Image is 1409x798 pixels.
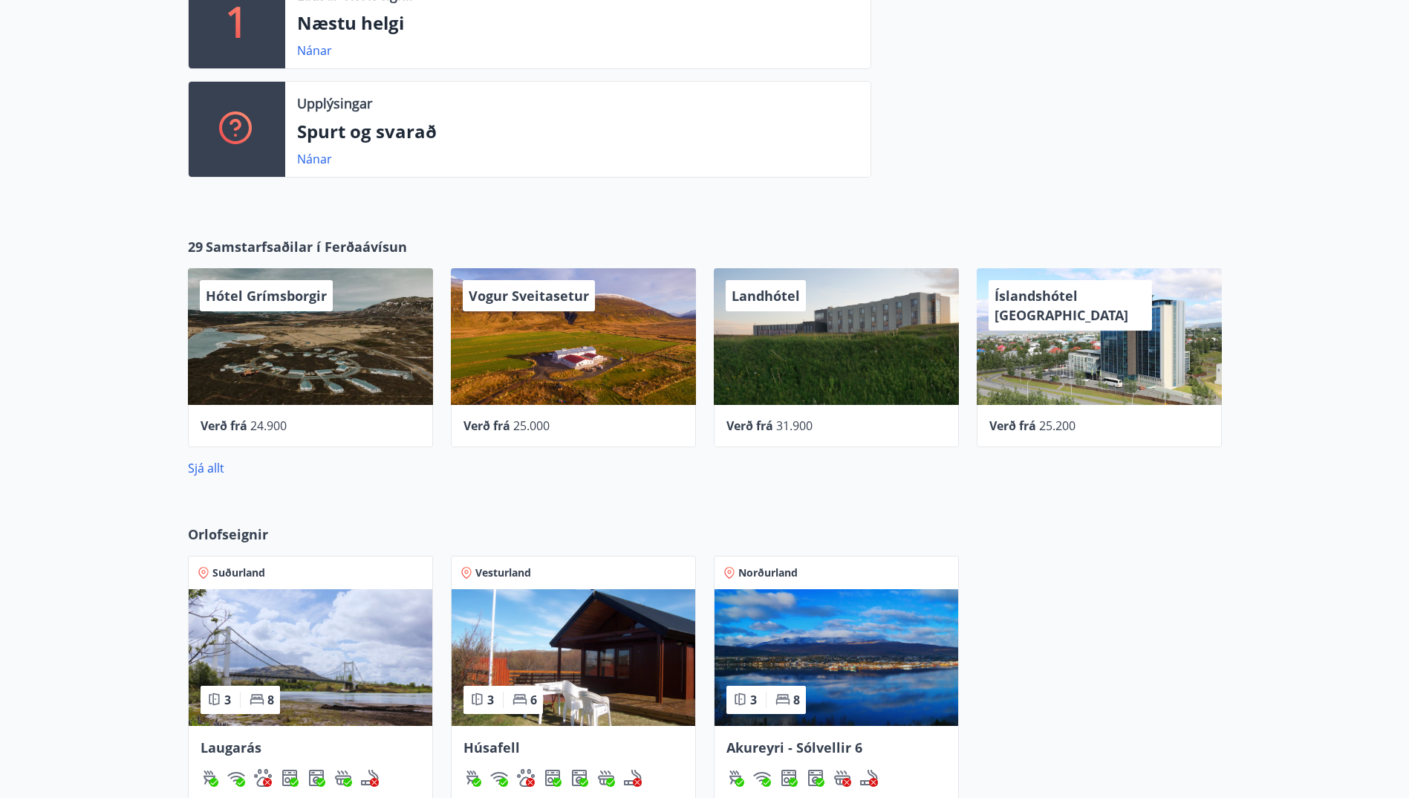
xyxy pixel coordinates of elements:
span: Verð frá [463,418,510,434]
div: Gæludýr [517,769,535,787]
img: HJRyFFsYp6qjeUYhR4dAD8CaCEsnIFYZ05miwXoh.svg [753,769,771,787]
div: Uppþvottavél [281,769,299,787]
img: Dl16BY4EX9PAW649lg1C3oBuIaAsR6QVDQBO2cTm.svg [570,769,588,787]
span: 8 [793,692,800,708]
span: 24.900 [250,418,287,434]
img: pxcaIm5dSOV3FS4whs1soiYWTwFQvksT25a9J10C.svg [517,769,535,787]
p: Upplýsingar [297,94,372,113]
span: Vogur Sveitasetur [469,287,589,305]
div: Uppþvottavél [544,769,562,787]
span: 29 [188,237,203,256]
img: pxcaIm5dSOV3FS4whs1soiYWTwFQvksT25a9J10C.svg [254,769,272,787]
img: h89QDIuHlAdpqTriuIvuEWkTH976fOgBEOOeu1mi.svg [833,769,851,787]
span: Samstarfsaðilar í Ferðaávísun [206,237,407,256]
img: h89QDIuHlAdpqTriuIvuEWkTH976fOgBEOOeu1mi.svg [597,769,615,787]
div: Gasgrill [726,769,744,787]
a: Nánar [297,42,332,59]
span: Suðurland [212,565,265,580]
p: Næstu helgi [297,10,859,36]
img: ZXjrS3QKesehq6nQAPjaRuRTI364z8ohTALB4wBr.svg [726,769,744,787]
span: Hótel Grímsborgir [206,287,327,305]
div: Reykingar / Vape [860,769,878,787]
span: Landhótel [732,287,800,305]
img: 7hj2GulIrg6h11dFIpsIzg8Ak2vZaScVwTihwv8g.svg [780,769,798,787]
img: QNIUl6Cv9L9rHgMXwuzGLuiJOj7RKqxk9mBFPqjq.svg [361,769,379,787]
div: Gasgrill [463,769,481,787]
div: Heitur pottur [334,769,352,787]
div: Heitur pottur [833,769,851,787]
div: Reykingar / Vape [624,769,642,787]
div: Heitur pottur [597,769,615,787]
div: Þráðlaust net [227,769,245,787]
img: HJRyFFsYp6qjeUYhR4dAD8CaCEsnIFYZ05miwXoh.svg [490,769,508,787]
span: Orlofseignir [188,525,268,544]
div: Þvottavél [807,769,824,787]
span: Akureyri - Sólvellir 6 [726,739,862,756]
div: Þvottavél [307,769,325,787]
span: 8 [267,692,274,708]
span: Húsafell [463,739,520,756]
span: Norðurland [738,565,798,580]
div: Þráðlaust net [753,769,771,787]
span: Vesturland [475,565,531,580]
span: Verð frá [989,418,1036,434]
img: h89QDIuHlAdpqTriuIvuEWkTH976fOgBEOOeu1mi.svg [334,769,352,787]
a: Sjá allt [188,460,224,476]
img: 7hj2GulIrg6h11dFIpsIzg8Ak2vZaScVwTihwv8g.svg [281,769,299,787]
a: Nánar [297,151,332,167]
span: Laugarás [201,739,261,756]
img: Paella dish [189,589,432,726]
img: QNIUl6Cv9L9rHgMXwuzGLuiJOj7RKqxk9mBFPqjq.svg [624,769,642,787]
p: Spurt og svarað [297,119,859,144]
div: Gæludýr [254,769,272,787]
span: 25.000 [513,418,550,434]
img: Paella dish [715,589,958,726]
span: 3 [750,692,757,708]
img: Dl16BY4EX9PAW649lg1C3oBuIaAsR6QVDQBO2cTm.svg [307,769,325,787]
div: Þráðlaust net [490,769,508,787]
img: HJRyFFsYp6qjeUYhR4dAD8CaCEsnIFYZ05miwXoh.svg [227,769,245,787]
img: Paella dish [452,589,695,726]
span: 3 [487,692,494,708]
span: Verð frá [201,418,247,434]
span: 25.200 [1039,418,1076,434]
div: Þvottavél [570,769,588,787]
span: Verð frá [726,418,773,434]
img: 7hj2GulIrg6h11dFIpsIzg8Ak2vZaScVwTihwv8g.svg [544,769,562,787]
span: Íslandshótel [GEOGRAPHIC_DATA] [995,287,1128,324]
img: ZXjrS3QKesehq6nQAPjaRuRTI364z8ohTALB4wBr.svg [463,769,481,787]
img: Dl16BY4EX9PAW649lg1C3oBuIaAsR6QVDQBO2cTm.svg [807,769,824,787]
span: 3 [224,692,231,708]
span: 31.900 [776,418,813,434]
div: Reykingar / Vape [361,769,379,787]
img: QNIUl6Cv9L9rHgMXwuzGLuiJOj7RKqxk9mBFPqjq.svg [860,769,878,787]
img: ZXjrS3QKesehq6nQAPjaRuRTI364z8ohTALB4wBr.svg [201,769,218,787]
div: Gasgrill [201,769,218,787]
div: Uppþvottavél [780,769,798,787]
span: 6 [530,692,537,708]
